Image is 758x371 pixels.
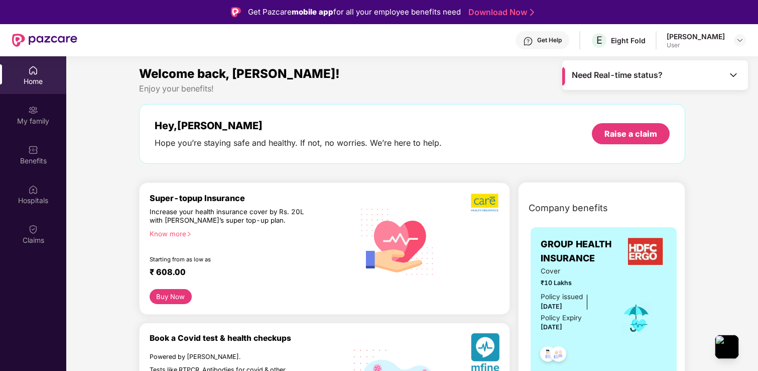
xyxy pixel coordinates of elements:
[537,36,562,44] div: Get Help
[28,184,38,195] img: svg+xml;base64,PHN2ZyBpZD0iSG9zcGl0YWxzIiB4bWxucz0iaHR0cDovL3d3dy53My5vcmcvMjAwMC9zdmciIHdpZHRoPS...
[541,292,583,302] div: Policy issued
[611,36,646,45] div: Eight Fold
[667,32,725,41] div: [PERSON_NAME]
[150,256,311,263] div: Starting from as low as
[541,313,582,323] div: Policy Expiry
[139,66,340,81] span: Welcome back, [PERSON_NAME]!
[529,201,608,215] span: Company benefits
[150,289,192,304] button: Buy Now
[292,7,333,17] strong: mobile app
[541,237,625,266] span: GROUP HEALTH INSURANCE
[28,105,38,115] img: svg+xml;base64,PHN2ZyB3aWR0aD0iMjAiIGhlaWdodD0iMjAiIHZpZXdCb3g9IjAgMCAyMCAyMCIgZmlsbD0ibm9uZSIgeG...
[28,65,38,75] img: svg+xml;base64,PHN2ZyBpZD0iSG9tZSIgeG1sbnM9Imh0dHA6Ly93d3cudzMub3JnLzIwMDAvc3ZnIiB3aWR0aD0iMjAiIG...
[728,70,738,80] img: Toggle Icon
[523,36,533,46] img: svg+xml;base64,PHN2ZyBpZD0iSGVscC0zMngzMiIgeG1sbnM9Imh0dHA6Ly93d3cudzMub3JnLzIwMDAvc3ZnIiB3aWR0aD...
[667,41,725,49] div: User
[468,7,531,18] a: Download Now
[628,238,664,265] img: insurerLogo
[248,6,461,18] div: Get Pazcare for all your employee benefits need
[541,303,562,310] span: [DATE]
[596,34,602,46] span: E
[150,193,354,203] div: Super-topup Insurance
[572,70,663,80] span: Need Real-time status?
[155,138,442,148] div: Hope you’re staying safe and healthy. If not, no worries. We’re here to help.
[530,7,534,18] img: Stroke
[28,145,38,155] img: svg+xml;base64,PHN2ZyBpZD0iQmVuZWZpdHMiIHhtbG5zPSJodHRwOi8vd3d3LnczLm9yZy8yMDAwL3N2ZyIgd2lkdGg9Ij...
[541,323,562,331] span: [DATE]
[150,208,310,225] div: Increase your health insurance cover by Rs. 20L with [PERSON_NAME]’s super top-up plan.
[620,302,653,335] img: icon
[736,36,744,44] img: svg+xml;base64,PHN2ZyBpZD0iRHJvcGRvd24tMzJ4MzIiIHhtbG5zPSJodHRwOi8vd3d3LnczLm9yZy8yMDAwL3N2ZyIgd2...
[12,34,77,47] img: New Pazcare Logo
[536,343,560,368] img: svg+xml;base64,PHN2ZyB4bWxucz0iaHR0cDovL3d3dy53My5vcmcvMjAwMC9zdmciIHdpZHRoPSI0OC45NDMiIGhlaWdodD...
[231,7,241,17] img: Logo
[150,333,354,343] div: Book a Covid test & health checkups
[28,224,38,234] img: svg+xml;base64,PHN2ZyBpZD0iQ2xhaW0iIHhtbG5zPSJodHRwOi8vd3d3LnczLm9yZy8yMDAwL3N2ZyIgd2lkdGg9IjIwIi...
[155,120,442,132] div: Hey, [PERSON_NAME]
[546,343,571,368] img: svg+xml;base64,PHN2ZyB4bWxucz0iaHR0cDovL3d3dy53My5vcmcvMjAwMC9zdmciIHdpZHRoPSI0OC45NDMiIGhlaWdodD...
[354,197,441,286] img: svg+xml;base64,PHN2ZyB4bWxucz0iaHR0cDovL3d3dy53My5vcmcvMjAwMC9zdmciIHhtbG5zOnhsaW5rPSJodHRwOi8vd3...
[150,267,344,279] div: ₹ 608.00
[541,278,606,288] span: ₹10 Lakhs
[471,193,499,212] img: b5dec4f62d2307b9de63beb79f102df3.png
[150,353,310,361] div: Powered by [PERSON_NAME].
[541,266,606,276] span: Cover
[139,83,685,94] div: Enjoy your benefits!
[604,128,657,139] div: Raise a claim
[186,231,192,237] span: right
[150,230,348,237] div: Know more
